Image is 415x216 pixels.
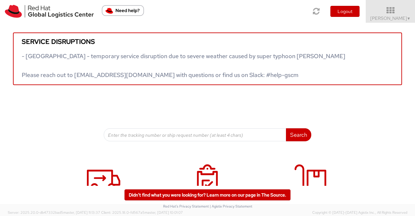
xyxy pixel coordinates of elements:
[104,128,286,141] input: Enter the tracking number or ship request number (at least 4 chars)
[102,5,144,16] button: Need help?
[8,210,100,215] span: Server: 2025.20.0-db47332bad5
[330,6,360,17] button: Logout
[210,204,252,209] a: | Agistix Privacy Statement
[124,189,290,200] a: Didn't find what you were looking for? Learn more on our page in The Source.
[407,16,411,21] span: ▼
[13,32,402,85] a: Service disruptions - [GEOGRAPHIC_DATA] - temporary service disruption due to severe weather caus...
[312,210,407,215] span: Copyright © [DATE]-[DATE] Agistix Inc., All Rights Reserved
[370,15,411,21] span: [PERSON_NAME]
[22,52,345,79] span: - [GEOGRAPHIC_DATA] - temporary service disruption due to severe weather caused by super typhoon ...
[101,210,183,215] span: Client: 2025.18.0-fd567a5
[145,210,183,215] span: master, [DATE] 10:01:07
[22,38,393,45] h5: Service disruptions
[163,204,209,209] a: Red Hat's Privacy Statement
[286,128,311,141] button: Search
[63,210,100,215] span: master, [DATE] 11:13:37
[5,5,94,18] img: rh-logistics-00dfa346123c4ec078e1.svg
